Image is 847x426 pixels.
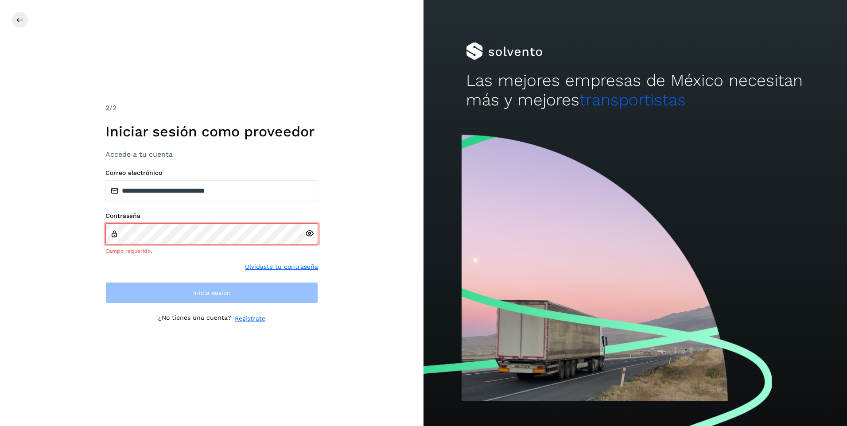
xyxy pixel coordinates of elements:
[105,169,318,177] label: Correo electrónico
[105,103,318,113] div: /2
[193,290,231,296] span: Inicia sesión
[105,247,318,255] div: Campo requerido.
[579,90,686,109] span: transportistas
[235,314,265,323] a: Regístrate
[466,71,805,110] h2: Las mejores empresas de México necesitan más y mejores
[105,150,318,159] h3: Accede a tu cuenta
[158,314,231,323] p: ¿No tienes una cuenta?
[105,123,318,140] h1: Iniciar sesión como proveedor
[105,282,318,303] button: Inicia sesión
[105,104,109,112] span: 2
[105,212,318,220] label: Contraseña
[245,262,318,271] a: Olvidaste tu contraseña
